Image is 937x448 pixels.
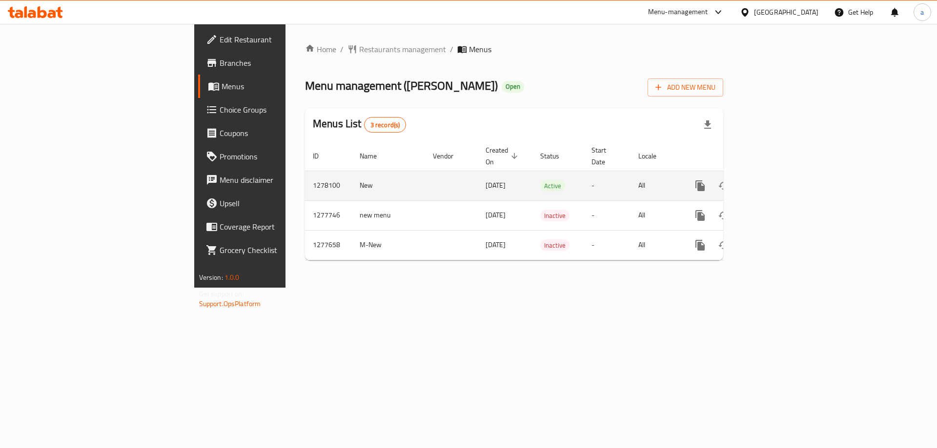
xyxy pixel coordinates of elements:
a: Menus [198,75,351,98]
span: 3 record(s) [365,120,406,130]
a: Edit Restaurant [198,28,351,51]
th: Actions [681,141,790,171]
td: All [631,171,681,200]
span: Inactive [540,210,570,221]
span: [DATE] [486,209,506,221]
div: Active [540,180,565,192]
span: Locale [638,150,669,162]
span: Created On [486,144,521,168]
span: 1.0.0 [224,271,240,284]
span: Name [360,150,389,162]
button: more [689,204,712,227]
button: Change Status [712,204,735,227]
span: Grocery Checklist [220,244,343,256]
span: a [920,7,924,18]
td: New [352,171,425,200]
a: Choice Groups [198,98,351,121]
a: Grocery Checklist [198,238,351,262]
span: Get support on: [199,288,244,300]
span: [DATE] [486,238,506,251]
span: Version: [199,271,223,284]
a: Restaurants management [347,43,446,55]
div: Export file [696,113,719,136]
button: Change Status [712,234,735,257]
span: Upsell [220,197,343,209]
span: ID [313,150,331,162]
td: new menu [352,200,425,230]
a: Coverage Report [198,215,351,238]
span: Menus [222,80,343,92]
span: Choice Groups [220,104,343,116]
a: Coupons [198,121,351,145]
div: Menu-management [648,6,708,18]
a: Menu disclaimer [198,168,351,192]
td: - [584,230,631,260]
span: Active [540,180,565,192]
span: Menu management ( [PERSON_NAME] ) [305,75,498,97]
span: Branches [220,57,343,69]
button: Add New Menu [648,78,723,97]
div: Open [502,81,524,93]
span: Add New Menu [655,81,715,94]
span: Coupons [220,127,343,139]
span: Open [502,82,524,91]
span: [DATE] [486,179,506,192]
h2: Menus List [313,117,406,133]
td: M-New [352,230,425,260]
div: [GEOGRAPHIC_DATA] [754,7,818,18]
button: more [689,234,712,257]
div: Total records count [364,117,407,133]
span: Status [540,150,572,162]
span: Promotions [220,151,343,162]
td: - [584,200,631,230]
span: Menus [469,43,491,55]
span: Menu disclaimer [220,174,343,186]
td: All [631,230,681,260]
a: Branches [198,51,351,75]
a: Upsell [198,192,351,215]
td: - [584,171,631,200]
span: Start Date [591,144,619,168]
table: enhanced table [305,141,790,260]
span: Restaurants management [359,43,446,55]
a: Support.OpsPlatform [199,297,261,310]
li: / [450,43,453,55]
a: Promotions [198,145,351,168]
span: Edit Restaurant [220,34,343,45]
nav: breadcrumb [305,43,723,55]
span: Inactive [540,240,570,251]
span: Coverage Report [220,221,343,233]
span: Vendor [433,150,466,162]
td: All [631,200,681,230]
button: more [689,174,712,197]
